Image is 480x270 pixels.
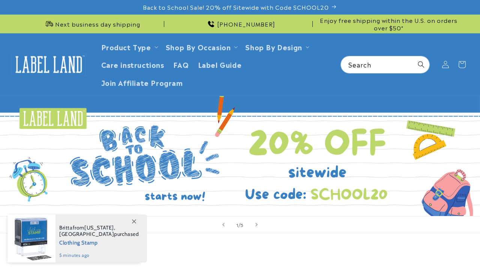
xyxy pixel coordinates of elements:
[316,16,461,31] span: Enjoy free shipping within the U.S. on orders over $50*
[173,60,189,69] span: FAQ
[97,73,187,91] a: Join Affiliate Program
[19,15,164,33] div: Announcement
[248,216,265,233] button: Next slide
[55,20,140,28] span: Next business day shipping
[217,20,275,28] span: [PHONE_NUMBER]
[101,78,183,87] span: Join Affiliate Program
[161,38,241,55] summary: Shop By Occasion
[240,221,244,228] span: 5
[11,53,86,76] img: Label Land
[97,55,169,73] a: Care instructions
[101,60,164,69] span: Care instructions
[241,38,312,55] summary: Shop By Design
[413,56,429,73] button: Search
[59,224,73,231] span: Britta
[19,250,461,261] h2: Best sellers
[59,231,114,237] span: [GEOGRAPHIC_DATA]
[97,38,161,55] summary: Product Type
[245,42,302,52] a: Shop By Design
[238,221,241,228] span: /
[166,42,231,51] span: Shop By Occasion
[198,60,242,69] span: Label Guide
[316,15,461,33] div: Announcement
[169,55,193,73] a: FAQ
[143,3,329,11] span: Back to School Sale! 20% off Sitewide with Code SCHOOL20
[167,15,313,33] div: Announcement
[215,216,232,233] button: Previous slide
[236,221,238,228] span: 1
[101,42,151,52] a: Product Type
[193,55,246,73] a: Label Guide
[59,225,139,237] span: from , purchased
[84,224,114,231] span: [US_STATE]
[9,50,89,79] a: Label Land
